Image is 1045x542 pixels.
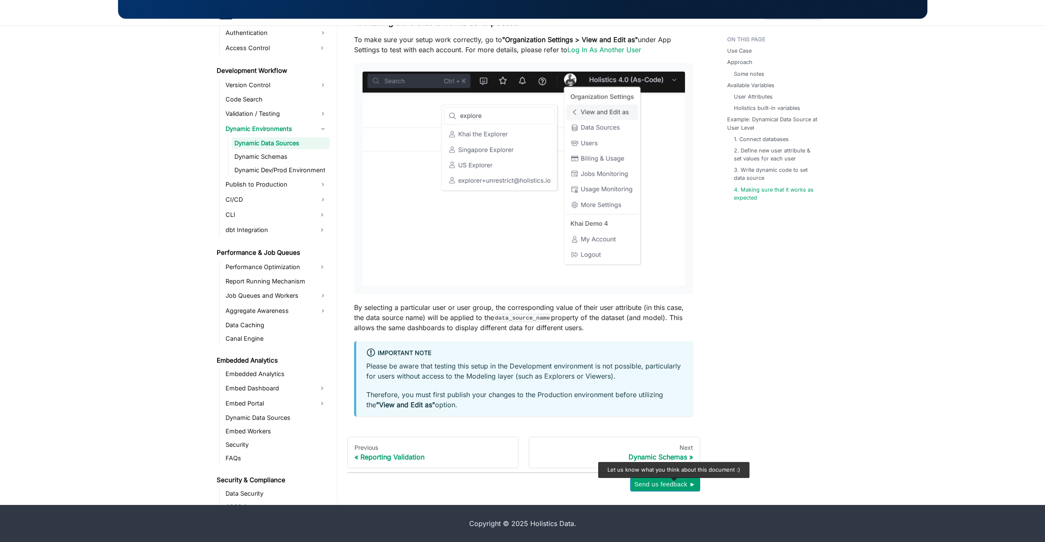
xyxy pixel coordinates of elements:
[355,453,512,461] div: Reporting Validation
[223,260,314,274] a: Performance Optimization
[223,439,330,451] a: Security
[223,425,330,437] a: Embed Workers
[223,178,330,191] a: Publish to Production
[223,208,314,222] a: CLI
[355,444,512,451] div: Previous
[214,355,330,366] a: Embedded Analytics
[223,41,314,55] a: Access Control
[494,314,551,322] code: data_source_name
[223,501,330,513] a: GDPR Statement
[376,400,435,409] strong: "View and Edit as"
[734,135,789,143] a: 1. Connect databases
[727,115,821,131] a: Example: Dynamical Data Source at User Level
[727,58,752,66] a: Approach
[223,304,330,318] a: Aggregate Awareness
[634,479,696,490] span: Send us feedback ►
[314,208,330,222] button: Expand sidebar category 'CLI'
[214,247,330,259] a: Performance & Job Queues
[536,453,693,461] div: Dynamic Schemas
[366,361,683,381] p: Please be aware that testing this setup in the Development environment is not possible, particula...
[734,166,818,182] a: 3. Write dynamic code to set data source
[223,382,314,395] a: Embed Dashboard
[630,477,700,491] button: Send us feedback ►
[314,41,330,55] button: Expand sidebar category 'Access Control'
[223,78,330,92] a: Version Control
[366,348,683,359] div: Important note
[734,147,818,163] a: 2. Define new user attribute & set values for each user
[223,275,330,287] a: Report Running Mechanism
[232,164,330,176] a: Dynamic Dev/Prod Environment
[214,474,330,486] a: Security & Compliance
[347,437,519,469] a: PreviousReporting Validation
[223,333,330,344] a: Canal Engine
[734,93,773,101] a: User Attributes
[734,186,818,202] a: 4. Making sure that it works as expected
[314,223,330,237] button: Expand sidebar category 'dbt Integration'
[354,302,693,333] p: By selecting a particular user or user group, the corresponding value of their user attribute (in...
[223,319,330,331] a: Data Caching
[223,488,330,499] a: Data Security
[347,437,700,469] nav: Docs pages
[219,6,263,19] a: HolisticsHolistics
[536,444,693,451] div: Next
[232,137,330,149] a: Dynamic Data Sources
[354,35,693,55] p: To make sure your setup work correctly, go to under App Settings to test with each account. For m...
[366,390,683,410] p: Therefore, you must first publish your changes to the Production environment before utilizing the...
[314,397,330,410] button: Expand sidebar category 'Embed Portal'
[734,70,764,78] a: Some notes
[734,104,800,112] a: Holistics built-in variables
[314,260,330,274] button: Expand sidebar category 'Performance Optimization'
[727,47,752,55] a: Use Case
[223,397,314,410] a: Embed Portal
[223,289,330,302] a: Job Queues and Workers
[255,518,791,529] div: Copyright © 2025 Holistics Data.
[223,412,330,424] a: Dynamic Data Sources
[223,452,330,464] a: FAQs
[223,368,330,380] a: Embedded Analytics
[223,193,330,206] a: CI/CD
[223,26,330,40] a: Authentication
[502,35,638,44] strong: "Organization Settings > View and Edit as"
[223,93,330,105] a: Code Search
[223,122,330,136] a: Dynamic Environments
[567,45,641,54] a: Log In As Another User
[727,81,774,89] a: Available Variables
[232,151,330,163] a: Dynamic Schemas
[314,382,330,395] button: Expand sidebar category 'Embed Dashboard'
[223,223,314,237] a: dbt Integration
[223,107,330,120] a: Validation / Testing
[529,437,700,469] a: NextDynamic Schemas
[214,65,330,77] a: Development Workflow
